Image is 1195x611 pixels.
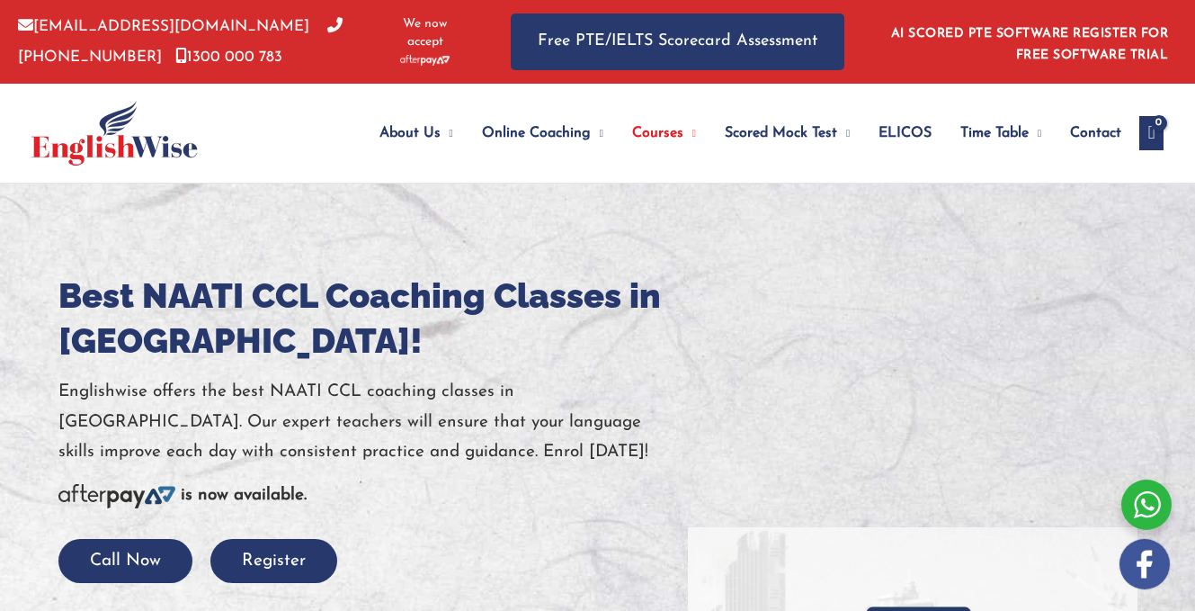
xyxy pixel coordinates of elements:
[379,102,441,165] span: About Us
[58,484,175,508] img: Afterpay-Logo
[175,49,282,65] a: 1300 000 783
[336,102,1122,165] nav: Site Navigation: Main Menu
[725,102,837,165] span: Scored Mock Test
[441,102,453,165] span: Menu Toggle
[618,102,710,165] a: CoursesMenu Toggle
[1070,102,1121,165] span: Contact
[1119,539,1170,589] img: white-facebook.png
[18,19,343,64] a: [PHONE_NUMBER]
[58,274,688,364] h1: Best NAATI CCL Coaching Classes in [GEOGRAPHIC_DATA]!
[400,55,450,65] img: Afterpay-Logo
[880,13,1177,71] aside: Header Widget 1
[960,102,1029,165] span: Time Table
[468,102,618,165] a: Online CoachingMenu Toggle
[210,539,337,583] button: Register
[837,102,850,165] span: Menu Toggle
[31,101,198,166] img: cropped-ew-logo
[365,102,468,165] a: About UsMenu Toggle
[683,102,696,165] span: Menu Toggle
[1029,102,1041,165] span: Menu Toggle
[58,553,192,570] a: Call Now
[482,102,591,165] span: Online Coaching
[878,102,932,165] span: ELICOS
[181,487,307,504] b: is now available.
[946,102,1056,165] a: Time TableMenu Toggle
[1139,116,1164,150] a: View Shopping Cart, empty
[864,102,946,165] a: ELICOS
[632,102,683,165] span: Courses
[58,539,192,583] button: Call Now
[58,377,688,467] p: Englishwise offers the best NAATI CCL coaching classes in [GEOGRAPHIC_DATA]. Our expert teachers ...
[710,102,864,165] a: Scored Mock TestMenu Toggle
[210,553,337,570] a: Register
[384,15,466,51] span: We now accept
[18,19,309,34] a: [EMAIL_ADDRESS][DOMAIN_NAME]
[511,13,844,70] a: Free PTE/IELTS Scorecard Assessment
[1056,102,1121,165] a: Contact
[591,102,603,165] span: Menu Toggle
[891,27,1169,62] a: AI SCORED PTE SOFTWARE REGISTER FOR FREE SOFTWARE TRIAL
